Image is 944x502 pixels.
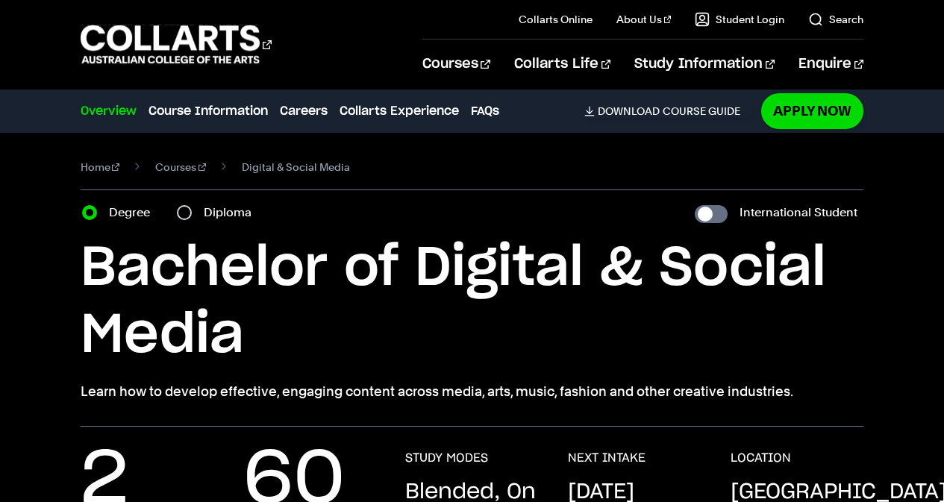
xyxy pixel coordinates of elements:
[808,12,863,27] a: Search
[340,102,459,120] a: Collarts Experience
[109,202,159,223] label: Degree
[81,381,864,402] p: Learn how to develop effective, engaging content across media, arts, music, fashion and other cre...
[155,157,206,178] a: Courses
[471,102,499,120] a: FAQs
[204,202,260,223] label: Diploma
[242,157,350,178] span: Digital & Social Media
[598,104,660,118] span: Download
[584,104,752,118] a: DownloadCourse Guide
[81,235,864,369] h1: Bachelor of Digital & Social Media
[695,12,784,27] a: Student Login
[405,451,488,465] h3: STUDY MODES
[616,12,672,27] a: About Us
[634,40,775,89] a: Study Information
[519,12,593,27] a: Collarts Online
[81,102,137,120] a: Overview
[514,40,610,89] a: Collarts Life
[761,93,863,128] a: Apply Now
[81,23,272,66] div: Go to homepage
[280,102,328,120] a: Careers
[81,157,120,178] a: Home
[798,40,863,89] a: Enquire
[740,202,857,223] label: International Student
[568,451,646,465] h3: NEXT INTAKE
[149,102,268,120] a: Course Information
[731,451,791,465] h3: LOCATION
[422,40,490,89] a: Courses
